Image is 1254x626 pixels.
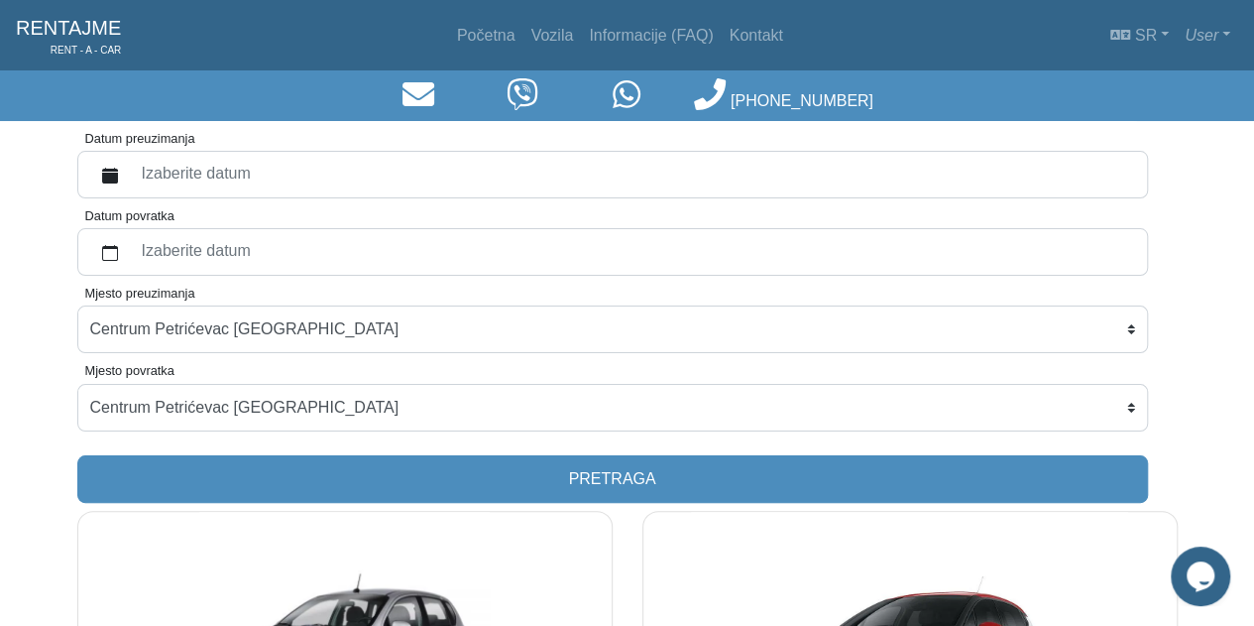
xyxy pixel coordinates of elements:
a: User [1177,16,1238,56]
svg: calendar fill [102,168,118,184]
label: Izaberite datum [130,234,1135,270]
svg: calendar [102,245,118,261]
em: User [1185,27,1218,44]
button: Pretraga [77,455,1148,503]
span: [PHONE_NUMBER] [731,92,873,109]
label: Datum povratka [85,206,174,225]
a: [PHONE_NUMBER] [694,92,872,109]
iframe: chat widget [1171,547,1234,606]
a: Kontakt [722,16,791,56]
a: Početna [449,16,523,56]
button: calendar [90,234,130,270]
a: Vozila [523,16,582,56]
a: sr [1102,16,1177,56]
span: sr [1135,27,1157,44]
span: RENT - A - CAR [16,43,121,58]
label: Mjesto povratka [85,361,174,380]
label: Izaberite datum [130,157,1135,192]
label: Mjesto preuzimanja [85,284,195,303]
label: Datum preuzimanja [85,129,195,148]
a: RENTAJMERENT - A - CAR [16,8,121,63]
a: Informacije (FAQ) [581,16,721,56]
button: calendar fill [90,157,130,192]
